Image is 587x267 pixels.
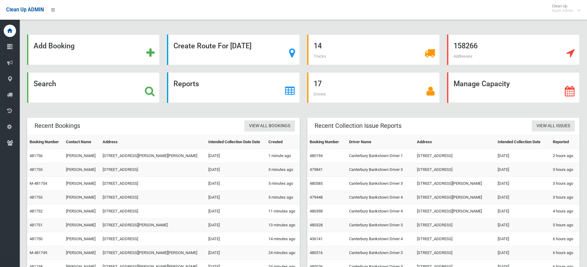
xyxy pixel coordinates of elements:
[550,135,580,149] th: Reported
[307,34,440,65] a: 14 Trucks
[347,177,414,191] td: Canterbury Bankstown Driver 3
[414,163,495,177] td: [STREET_ADDRESS]
[6,7,44,13] span: Clean Up ADMIN
[100,177,206,191] td: [STREET_ADDRESS]
[495,149,550,163] td: [DATE]
[310,153,323,158] a: 480194
[414,149,495,163] td: [STREET_ADDRESS]
[347,218,414,232] td: Canterbury Bankstown Driver 3
[495,163,550,177] td: [DATE]
[100,191,206,204] td: [STREET_ADDRESS]
[167,72,300,103] a: Reports
[550,246,580,260] td: 6 hours ago
[266,232,300,246] td: 14 minutes ago
[552,8,573,13] small: Super Admin
[347,204,414,218] td: Canterbury Bankstown Driver 4
[347,246,414,260] td: Canterbury Bankstown Driver 3
[307,135,347,149] th: Booking Number
[549,4,579,13] span: Clean Up
[100,232,206,246] td: [STREET_ADDRESS]
[414,218,495,232] td: [STREET_ADDRESS]
[100,218,206,232] td: [STREET_ADDRESS][PERSON_NAME]
[550,232,580,246] td: 6 hours ago
[244,120,295,132] a: View All Bookings
[63,218,100,232] td: [PERSON_NAME]
[495,232,550,246] td: [DATE]
[34,42,75,50] strong: Add Booking
[495,135,550,149] th: Intended Collection Date
[414,177,495,191] td: [STREET_ADDRESS][PERSON_NAME]
[310,195,323,200] a: 479448
[347,163,414,177] td: Canterbury Bankstown Driver 3
[414,246,495,260] td: [STREET_ADDRESS]
[63,232,100,246] td: [PERSON_NAME]
[495,218,550,232] td: [DATE]
[550,163,580,177] td: 3 hours ago
[30,250,47,255] a: M-481749
[63,135,100,149] th: Contact Name
[30,181,47,186] a: M-481754
[550,204,580,218] td: 4 hours ago
[310,181,323,186] a: 480585
[307,120,409,132] header: Recent Collection Issue Reports
[30,167,43,172] a: 481755
[347,135,414,149] th: Driver Name
[314,79,322,88] strong: 17
[454,79,510,88] strong: Manage Capacity
[27,135,63,149] th: Booking Number
[414,232,495,246] td: [STREET_ADDRESS]
[447,34,580,65] a: 158266 Addresses
[100,163,206,177] td: [STREET_ADDRESS]
[100,246,206,260] td: [STREET_ADDRESS][PERSON_NAME][PERSON_NAME]
[34,79,56,88] strong: Search
[206,163,266,177] td: [DATE]
[206,246,266,260] td: [DATE]
[454,54,472,59] span: Addresses
[266,163,300,177] td: 3 minutes ago
[495,191,550,204] td: [DATE]
[206,204,266,218] td: [DATE]
[206,191,266,204] td: [DATE]
[63,204,100,218] td: [PERSON_NAME]
[27,72,160,103] a: Search
[206,177,266,191] td: [DATE]
[495,246,550,260] td: [DATE]
[266,246,300,260] td: 24 minutes ago
[27,34,160,65] a: Add Booking
[63,191,100,204] td: [PERSON_NAME]
[414,191,495,204] td: [STREET_ADDRESS][PERSON_NAME]
[206,135,266,149] th: Intended Collection Date Date
[347,232,414,246] td: Canterbury Bankstown Driver 4
[495,204,550,218] td: [DATE]
[100,135,206,149] th: Address
[100,149,206,163] td: [STREET_ADDRESS][PERSON_NAME][PERSON_NAME]
[27,120,88,132] header: Recent Bookings
[314,92,326,96] span: Drivers
[307,72,440,103] a: 17 Drivers
[206,218,266,232] td: [DATE]
[266,135,300,149] th: Created
[454,42,478,50] strong: 158266
[63,177,100,191] td: [PERSON_NAME]
[30,223,43,227] a: 481751
[266,218,300,232] td: 13 minutes ago
[173,79,199,88] strong: Reports
[30,237,43,241] a: 481750
[314,54,326,59] span: Trucks
[206,149,266,163] td: [DATE]
[63,163,100,177] td: [PERSON_NAME]
[347,149,414,163] td: Canterbury Bankstown Driver 1
[550,191,580,204] td: 3 hours ago
[414,204,495,218] td: [STREET_ADDRESS][PERSON_NAME]
[495,177,550,191] td: [DATE]
[310,250,323,255] a: 480316
[30,153,43,158] a: 481756
[414,135,495,149] th: Address
[100,204,206,218] td: [STREET_ADDRESS]
[347,191,414,204] td: Canterbury Bankstown Driver 4
[30,209,43,213] a: 481752
[310,237,323,241] a: 436141
[63,149,100,163] td: [PERSON_NAME]
[550,218,580,232] td: 5 hours ago
[266,149,300,163] td: 1 minute ago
